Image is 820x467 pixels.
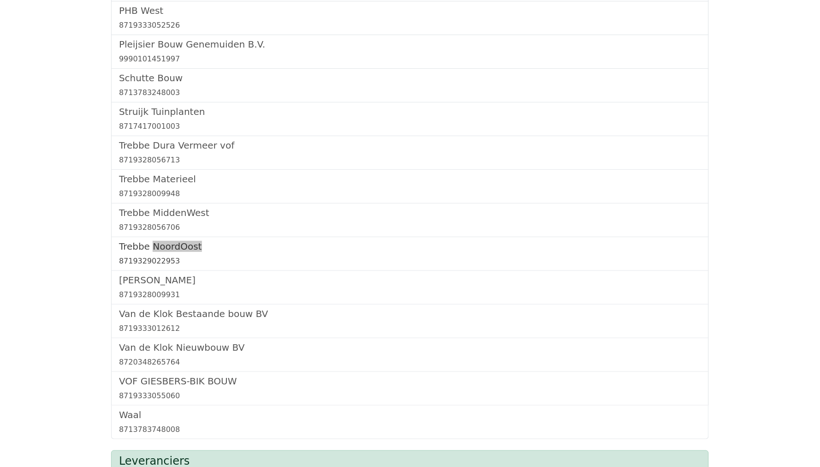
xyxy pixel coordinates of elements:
div: 9990101451997 [119,54,701,65]
h5: Waal [119,409,701,420]
h5: PHB West [119,5,701,16]
h5: Trebbe Materieel [119,174,701,185]
a: PHB West8719333052526 [119,5,701,31]
div: 8713783248003 [119,87,701,98]
a: Trebbe MiddenWest8719328056706 [119,207,701,233]
h5: Van de Klok Bestaande bouw BV [119,308,701,319]
div: 8720348265764 [119,357,701,368]
a: Trebbe Dura Vermeer vof8719328056713 [119,140,701,166]
div: 8719328056713 [119,155,701,166]
a: Struijk Tuinplanten8717417001003 [119,106,701,132]
h5: Trebbe MiddenWest [119,207,701,218]
div: 8719328009931 [119,289,701,300]
h5: [PERSON_NAME] [119,275,701,286]
div: 8713783748008 [119,424,701,435]
h5: Trebbe NoordOost [119,241,701,252]
div: 8719333055060 [119,390,701,401]
a: Waal8713783748008 [119,409,701,435]
h5: Trebbe Dura Vermeer vof [119,140,701,151]
a: Van de Klok Nieuwbouw BV8720348265764 [119,342,701,368]
h5: VOF GIESBERS-BIK BOUW [119,376,701,387]
div: 8717417001003 [119,121,701,132]
div: 8719333012612 [119,323,701,334]
a: VOF GIESBERS-BIK BOUW8719333055060 [119,376,701,401]
a: Trebbe NoordOost8719329022953 [119,241,701,267]
div: 8719333052526 [119,20,701,31]
a: Trebbe Materieel8719328009948 [119,174,701,199]
a: Pleijsier Bouw Genemuiden B.V.9990101451997 [119,39,701,65]
a: [PERSON_NAME]8719328009931 [119,275,701,300]
h5: Pleijsier Bouw Genemuiden B.V. [119,39,701,50]
a: Schutte Bouw8713783248003 [119,72,701,98]
h5: Schutte Bouw [119,72,701,84]
div: 8719328056706 [119,222,701,233]
div: 8719328009948 [119,188,701,199]
a: Van de Klok Bestaande bouw BV8719333012612 [119,308,701,334]
div: 8719329022953 [119,256,701,267]
h5: Struijk Tuinplanten [119,106,701,117]
h5: Van de Klok Nieuwbouw BV [119,342,701,353]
